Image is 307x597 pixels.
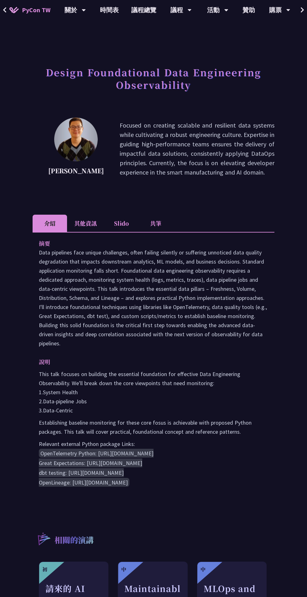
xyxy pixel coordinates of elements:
img: Shuhsi Lin [54,118,98,161]
p: Relevant external Python package Links: [39,439,268,448]
code: OpenTelemetry Python: [URL][DOMAIN_NAME] Great Expectations: [URL][DOMAIN_NAME] dbt testing: [URL... [39,449,153,487]
img: Home icon of PyCon TW 2025 [9,7,19,13]
h1: Design Foundational Data Engineering Observability [33,63,274,94]
span: PyCon TW [22,5,50,15]
div: 初 [42,566,47,573]
li: 共筆 [138,215,173,232]
div: 中 [200,566,206,573]
p: 相關的演講 [55,534,94,547]
li: Slido [104,215,138,232]
p: This talk focuses on building the essential foundation for effective Data Engineering Observabili... [39,369,268,415]
p: 說明 [39,357,256,366]
li: 其他資訊 [67,215,104,232]
p: [PERSON_NAME] [48,166,104,175]
p: Establishing baseline monitoring for these core fosus is achievable with proposed Python packages... [39,418,268,436]
img: r3.8d01567.svg [29,523,59,554]
p: Focused on creating scalable and resilient data systems while cultivating a robust engineering cu... [120,121,274,177]
p: 摘要 [39,239,256,248]
a: PyCon TW [3,2,57,18]
div: 中 [121,566,126,573]
li: 介紹 [33,215,67,232]
p: Data pipelines face unique challenges, often failing silently or suffering unnoticed data quality... [39,248,268,348]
